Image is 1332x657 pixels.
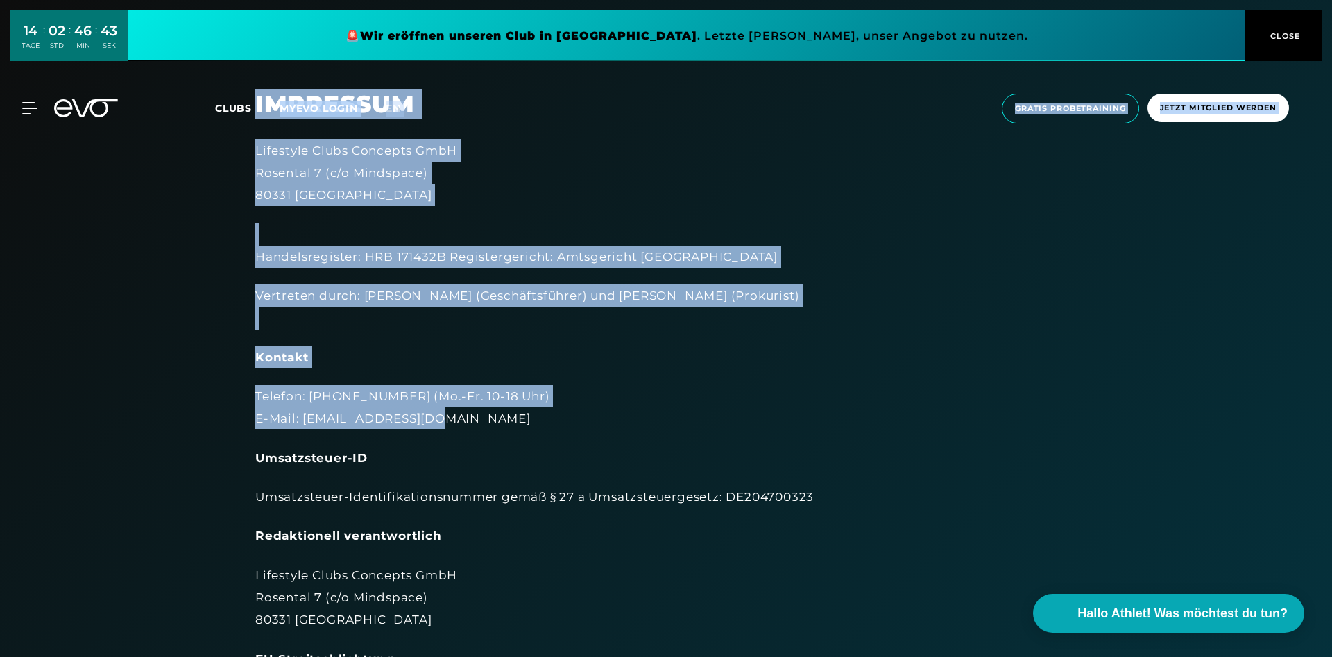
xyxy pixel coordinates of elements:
[998,94,1143,123] a: Gratis Probetraining
[280,102,358,114] a: MYEVO LOGIN
[1015,103,1126,114] span: Gratis Probetraining
[255,564,1077,631] div: Lifestyle Clubs Concepts GmbH Rosental 7 (c/o Mindspace) 80331 [GEOGRAPHIC_DATA]
[255,486,1077,508] div: Umsatzsteuer-Identifikationsnummer gemäß § 27 a Umsatzsteuergesetz: DE204700323
[255,223,1077,268] div: Handelsregister: HRB 171432B Registergericht: Amtsgericht [GEOGRAPHIC_DATA]
[69,22,71,59] div: :
[74,41,92,51] div: MIN
[22,41,40,51] div: TAGE
[215,101,280,114] a: Clubs
[1033,594,1304,633] button: Hallo Athlet! Was möchtest du tun?
[215,102,252,114] span: Clubs
[1143,94,1293,123] a: Jetzt Mitglied werden
[74,21,92,41] div: 46
[1245,10,1322,61] button: CLOSE
[101,41,117,51] div: SEK
[255,350,309,364] strong: Kontakt
[255,529,442,543] strong: Redaktionell verantwortlich
[1077,604,1288,623] span: Hallo Athlet! Was möchtest du tun?
[255,385,1077,430] div: Telefon: [PHONE_NUMBER] (Mo.-Fr. 10-18 Uhr) E-Mail: [EMAIL_ADDRESS][DOMAIN_NAME]
[386,101,418,117] a: en
[101,21,117,41] div: 43
[255,284,1077,330] div: Vertreten durch: [PERSON_NAME] (Geschäftsführer) und [PERSON_NAME] (Prokurist)
[1160,102,1276,114] span: Jetzt Mitglied werden
[22,21,40,41] div: 14
[1267,30,1301,42] span: CLOSE
[49,21,65,41] div: 02
[255,139,1077,207] div: Lifestyle Clubs Concepts GmbH Rosental 7 (c/o Mindspace) 80331 [GEOGRAPHIC_DATA]
[255,451,368,465] strong: Umsatzsteuer-ID
[386,102,401,114] span: en
[43,22,45,59] div: :
[49,41,65,51] div: STD
[95,22,97,59] div: :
